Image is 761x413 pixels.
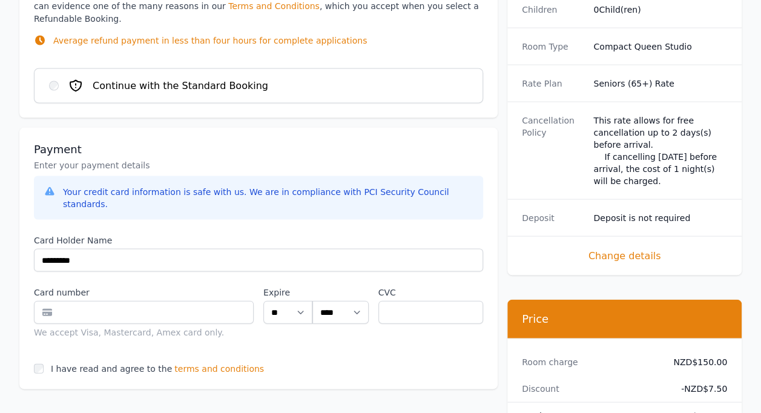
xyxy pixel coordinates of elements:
dd: Compact Queen Studio [593,40,727,52]
span: terms and conditions [174,362,264,374]
div: This rate allows for free cancellation up to 2 days(s) before arrival. If cancelling [DATE] befor... [593,114,727,187]
div: Your credit card information is safe with us. We are in compliance with PCI Security Council stan... [63,185,473,210]
label: Card number [34,286,254,298]
dd: NZD$150.00 [665,355,727,368]
dt: Children [522,3,584,15]
p: Average refund payment in less than four hours for complete applications [53,34,367,46]
div: We accept Visa, Mastercard, Amex card only. [34,326,254,338]
dd: Deposit is not required [593,211,727,223]
label: Card Holder Name [34,234,483,246]
span: Change details [522,248,727,263]
dd: Seniors (65+) Rate [593,77,727,89]
dt: Rate Plan [522,77,584,89]
h3: Payment [34,142,483,156]
span: Continue with the Standard Booking [93,78,268,93]
dt: Discount [522,382,656,394]
dd: 0 Child(ren) [593,3,727,15]
p: Enter your payment details [34,159,483,171]
dt: Room charge [522,355,656,368]
h3: Price [522,311,727,326]
dt: Cancellation Policy [522,114,584,187]
dd: - NZD$7.50 [665,382,727,394]
label: . [312,286,368,298]
dt: Deposit [522,211,584,223]
label: CVC [378,286,484,298]
dt: Room Type [522,40,584,52]
label: Expire [263,286,312,298]
a: Terms and Conditions [228,1,320,11]
label: I have read and agree to the [51,363,172,373]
